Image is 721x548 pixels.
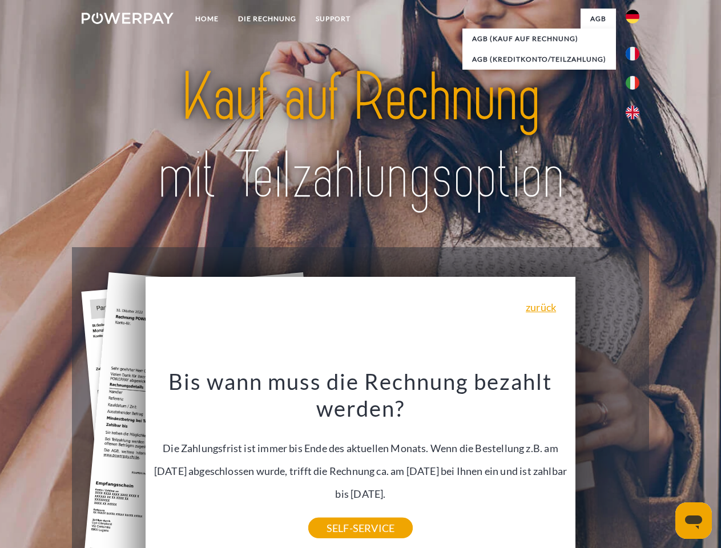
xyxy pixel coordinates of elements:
[228,9,306,29] a: DIE RECHNUNG
[152,368,569,528] div: Die Zahlungsfrist ist immer bis Ende des aktuellen Monats. Wenn die Bestellung z.B. am [DATE] abg...
[462,49,616,70] a: AGB (Kreditkonto/Teilzahlung)
[109,55,612,219] img: title-powerpay_de.svg
[306,9,360,29] a: SUPPORT
[308,518,413,538] a: SELF-SERVICE
[462,29,616,49] a: AGB (Kauf auf Rechnung)
[626,76,639,90] img: it
[626,106,639,119] img: en
[526,302,556,312] a: zurück
[626,47,639,61] img: fr
[82,13,174,24] img: logo-powerpay-white.svg
[626,10,639,23] img: de
[581,9,616,29] a: agb
[675,502,712,539] iframe: Schaltfläche zum Öffnen des Messaging-Fensters
[152,368,569,422] h3: Bis wann muss die Rechnung bezahlt werden?
[186,9,228,29] a: Home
